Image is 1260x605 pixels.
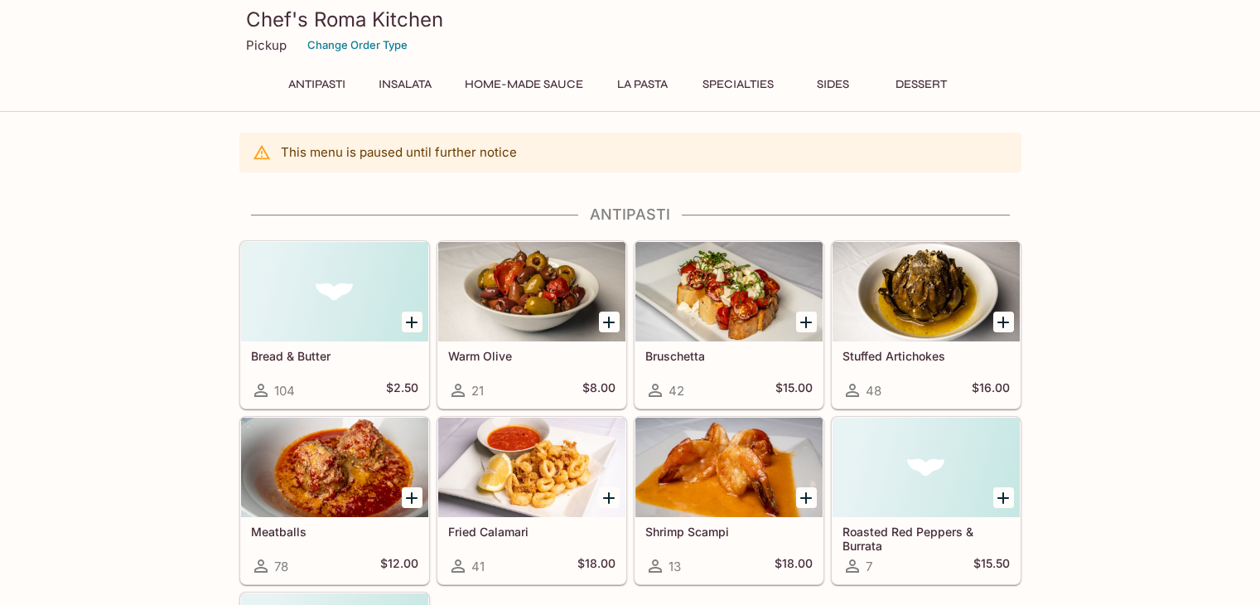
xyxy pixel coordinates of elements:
span: 78 [274,559,288,574]
button: La Pasta [606,73,680,96]
button: Antipasti [279,73,355,96]
button: Add Shrimp Scampi [796,487,817,508]
a: Stuffed Artichokes48$16.00 [832,241,1021,409]
a: Bread & Butter104$2.50 [240,241,429,409]
button: Specialties [693,73,783,96]
span: 42 [669,383,684,399]
div: Stuffed Artichokes [833,242,1020,341]
h5: Fried Calamari [448,525,616,539]
button: Change Order Type [300,32,415,58]
h4: Antipasti [239,206,1021,224]
h5: Stuffed Artichokes [842,349,1010,363]
div: Meatballs [241,418,428,517]
h5: $15.00 [775,380,813,400]
button: Dessert [884,73,958,96]
h3: Chef's Roma Kitchen [246,7,1015,32]
h5: Warm Olive [448,349,616,363]
button: Add Bruschetta [796,312,817,332]
button: Add Warm Olive [599,312,620,332]
h5: $8.00 [582,380,616,400]
a: Shrimp Scampi13$18.00 [635,417,823,584]
h5: Bread & Butter [251,349,418,363]
a: Fried Calamari41$18.00 [437,417,626,584]
h5: $18.00 [775,556,813,576]
span: 104 [274,383,295,399]
h5: Bruschetta [645,349,813,363]
button: Insalata [368,73,442,96]
div: Roasted Red Peppers & Burrata [833,418,1020,517]
a: Meatballs78$12.00 [240,417,429,584]
a: Bruschetta42$15.00 [635,241,823,409]
div: Warm Olive [438,242,625,341]
button: Add Bread & Butter [402,312,422,332]
p: This menu is paused until further notice [281,144,517,160]
div: Bread & Butter [241,242,428,341]
button: Add Roasted Red Peppers & Burrata [993,487,1014,508]
span: 7 [866,559,872,574]
button: Add Fried Calamari [599,487,620,508]
h5: $2.50 [386,380,418,400]
div: Bruschetta [635,242,823,341]
h5: $16.00 [972,380,1010,400]
span: 13 [669,559,681,574]
h5: Meatballs [251,525,418,539]
h5: $18.00 [577,556,616,576]
h5: Shrimp Scampi [645,525,813,539]
div: Fried Calamari [438,418,625,517]
div: Shrimp Scampi [635,418,823,517]
span: 21 [471,383,484,399]
span: 48 [866,383,881,399]
span: 41 [471,559,485,574]
h5: Roasted Red Peppers & Burrata [842,525,1010,552]
button: Sides [796,73,871,96]
h5: $12.00 [380,556,418,576]
a: Roasted Red Peppers & Burrata7$15.50 [832,417,1021,584]
button: Add Stuffed Artichokes [993,312,1014,332]
button: Add Meatballs [402,487,422,508]
button: Home-made Sauce [456,73,592,96]
h5: $15.50 [973,556,1010,576]
a: Warm Olive21$8.00 [437,241,626,409]
p: Pickup [246,37,287,53]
